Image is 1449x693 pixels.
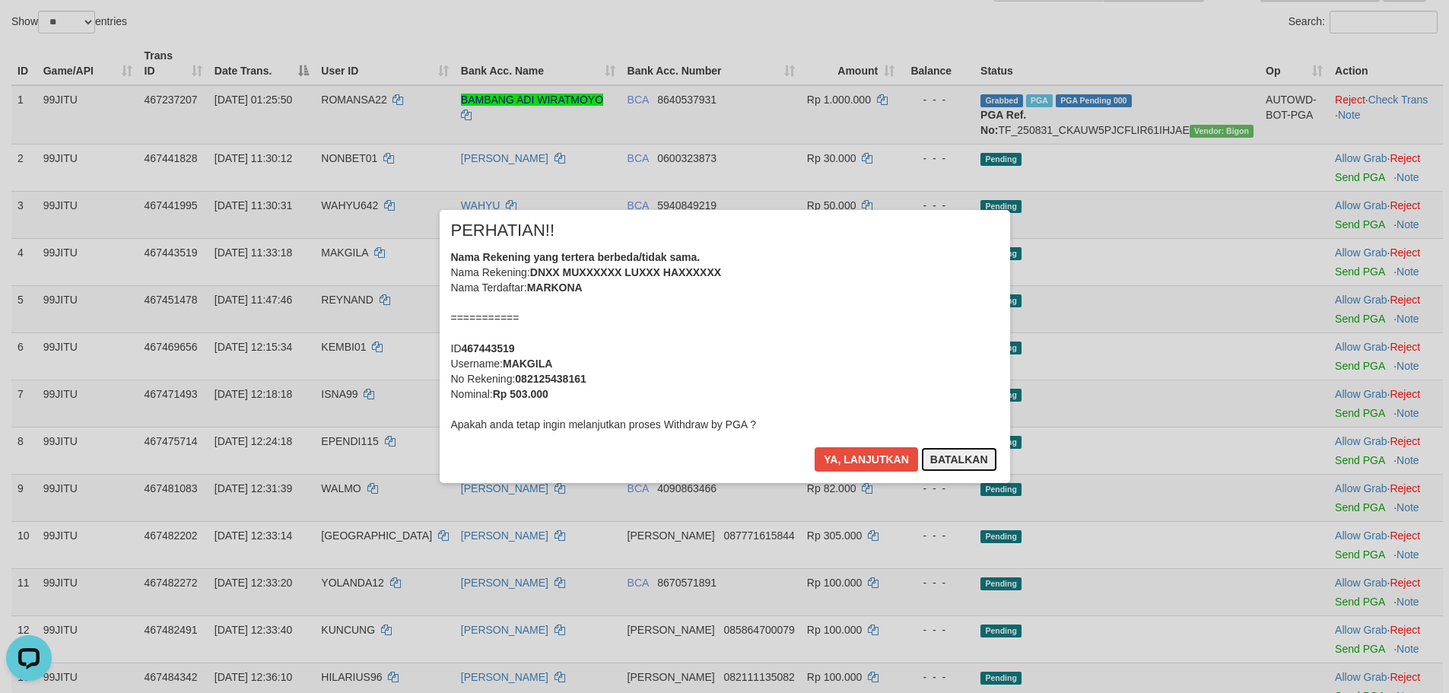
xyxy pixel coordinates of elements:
div: Nama Rekening: Nama Terdaftar: =========== ID Username: No Rekening: Nominal: Apakah anda tetap i... [451,250,999,432]
b: DNXX MUXXXXXX LUXXX HAXXXXXX [530,266,721,278]
button: Open LiveChat chat widget [6,6,52,52]
button: Batalkan [921,447,997,472]
b: 082125438161 [515,373,586,385]
b: 467443519 [462,342,515,354]
b: MARKONA [527,281,583,294]
button: Ya, lanjutkan [815,447,918,472]
b: MAKGILA [503,358,552,370]
b: Nama Rekening yang tertera berbeda/tidak sama. [451,251,701,263]
span: PERHATIAN!! [451,223,555,238]
b: Rp 503.000 [493,388,548,400]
